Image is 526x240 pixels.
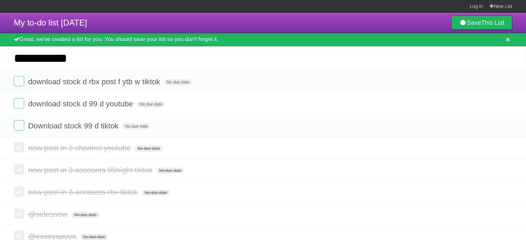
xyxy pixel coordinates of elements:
span: download stock d rbx post f ytb w tiktok [28,77,162,86]
span: No due date [80,234,108,240]
span: No due date [137,101,165,107]
label: Done [14,76,24,86]
label: Done [14,142,24,153]
span: @sidesnow [28,210,69,219]
b: This List [481,19,504,26]
span: No due date [135,145,163,152]
span: now post in 3 channel youtube [28,144,132,152]
span: Download stock 99 d tiktok [28,122,120,130]
span: download stock d 99 d youtube [28,99,135,108]
span: No due date [142,190,170,196]
span: My to-do list [DATE] [14,18,87,27]
label: Done [14,98,24,108]
span: No due date [164,79,192,85]
label: Done [14,164,24,175]
span: now post in 3 accounts 99night tiktok [28,166,154,174]
span: No due date [71,212,99,218]
a: SaveThis List [451,16,512,30]
label: Done [14,120,24,131]
label: Done [14,186,24,197]
span: No due date [156,167,184,174]
span: No due date [122,123,150,129]
span: now post in 3 accounts rbx tiktok [28,188,140,196]
label: Done [14,209,24,219]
